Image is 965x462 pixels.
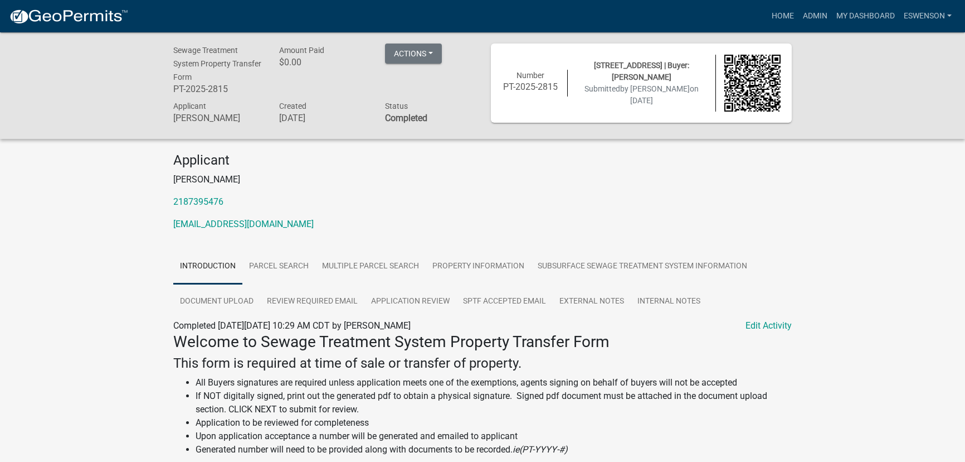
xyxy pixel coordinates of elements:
[553,284,631,320] a: External Notes
[242,249,315,285] a: Parcel search
[279,57,368,68] h6: $0.00
[196,416,792,430] li: Application to be reviewed for completeness
[385,113,427,123] strong: Completed
[173,355,792,372] h4: This form is required at time of sale or transfer of property.
[631,284,707,320] a: Internal Notes
[456,284,553,320] a: SPTF Accepted Email
[832,6,899,27] a: My Dashboard
[173,219,314,229] a: [EMAIL_ADDRESS][DOMAIN_NAME]
[531,249,754,285] a: Subsurface Sewage Treatment System Information
[279,46,324,55] span: Amount Paid
[385,44,442,64] button: Actions
[584,84,699,105] span: Submitted on [DATE]
[364,284,456,320] a: Application Review
[899,6,956,27] a: eswenson
[196,430,792,443] li: Upon application acceptance a number will be generated and emailed to applicant
[513,444,568,455] i: ie(PT-YYYY-#)
[173,46,261,81] span: Sewage Treatment System Property Transfer Form
[620,84,690,93] span: by [PERSON_NAME]
[798,6,832,27] a: Admin
[173,249,242,285] a: Introduction
[594,61,689,81] span: [STREET_ADDRESS] | Buyer: [PERSON_NAME]
[279,102,306,110] span: Created
[173,196,223,207] a: 2187395476
[315,249,426,285] a: Multiple Parcel Search
[173,333,792,352] h3: Welcome to Sewage Treatment System Property Transfer Form
[196,376,792,389] li: All Buyers signatures are required unless application meets one of the exemptions, agents signing...
[173,113,262,123] h6: [PERSON_NAME]
[724,55,781,112] img: QR code
[196,389,792,416] li: If NOT digitally signed, print out the generated pdf to obtain a physical signature. Signed pdf d...
[173,173,792,186] p: [PERSON_NAME]
[767,6,798,27] a: Home
[279,113,368,123] h6: [DATE]
[173,320,411,331] span: Completed [DATE][DATE] 10:29 AM CDT by [PERSON_NAME]
[426,249,531,285] a: Property Information
[196,443,792,456] li: Generated number will need to be provided along with documents to be recorded.
[173,152,792,169] h4: Applicant
[173,84,262,94] h6: PT-2025-2815
[745,319,792,333] a: Edit Activity
[516,71,544,80] span: Number
[502,81,559,92] h6: PT-2025-2815
[173,102,206,110] span: Applicant
[173,284,260,320] a: Document Upload
[385,102,408,110] span: Status
[260,284,364,320] a: Review Required Email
